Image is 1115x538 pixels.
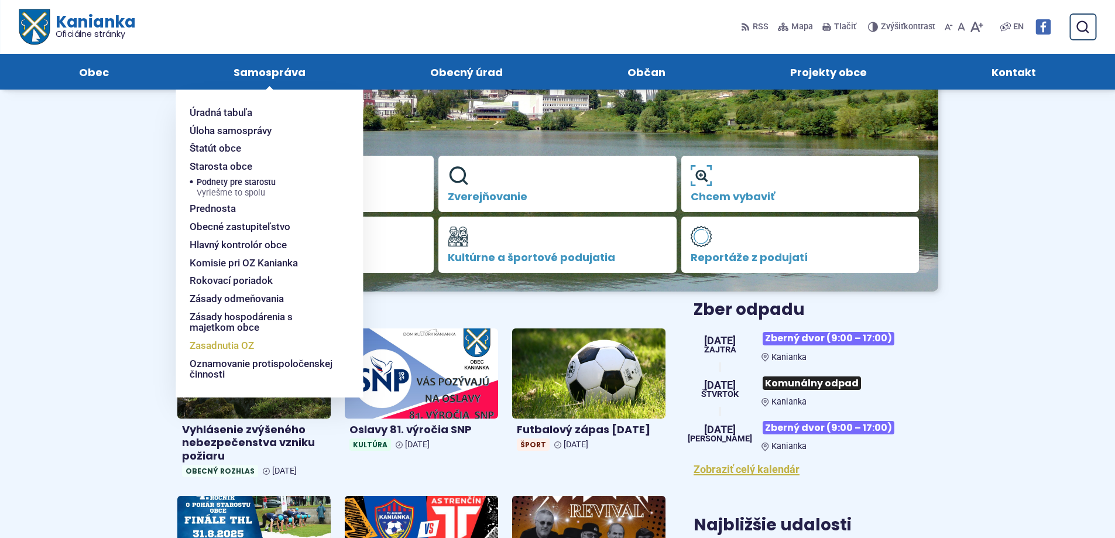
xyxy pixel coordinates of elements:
[190,122,272,140] span: Úloha samosprávy
[741,15,771,39] a: RSS
[349,438,391,451] span: Kultúra
[190,355,335,383] a: Oznamovanie protispoločenskej činnosti
[691,252,910,263] span: Reportáže z podujatí
[190,104,252,122] span: Úradná tabuľa
[704,335,736,346] span: [DATE]
[190,272,335,290] a: Rokovací poriadok
[183,54,356,90] a: Samospráva
[992,54,1036,90] span: Kontakt
[771,352,807,362] span: Kanianka
[881,22,904,32] span: Zvýšiť
[345,328,498,455] a: Oslavy 81. výročia SNP Kultúra [DATE]
[190,272,273,290] span: Rokovací poriadok
[190,139,241,157] span: Štatút obce
[627,54,665,90] span: Občan
[1011,20,1026,34] a: EN
[438,156,677,212] a: Zverejňovanie
[190,337,254,355] span: Zasadnutia OZ
[190,218,335,236] a: Obecné zastupiteľstvo
[19,9,49,45] img: Prejsť na domovskú stránku
[968,15,986,39] button: Zväčšiť veľkosť písma
[955,15,968,39] button: Nastaviť pôvodnú veľkosť písma
[763,376,861,390] span: Komunálny odpad
[55,30,135,38] span: Oficiálne stránky
[190,157,252,176] span: Starosta obce
[517,438,550,451] span: Šport
[190,236,335,254] a: Hlavný kontrolór obce
[763,332,894,345] span: Zberný dvor (9:00 – 17:00)
[190,218,290,236] span: Obecné zastupiteľstvo
[517,423,661,437] h4: Futbalový zápas [DATE]
[771,397,807,407] span: Kanianka
[1035,19,1051,35] img: Prejsť na Facebook stránku
[190,122,335,140] a: Úloha samosprávy
[190,254,335,272] a: Komisie pri OZ Kanianka
[190,139,335,157] a: Štatút obce
[681,156,920,212] a: Chcem vybaviť
[776,15,815,39] a: Mapa
[834,22,856,32] span: Tlačiť
[430,54,503,90] span: Obecný úrad
[28,54,159,90] a: Obec
[272,466,297,476] span: [DATE]
[190,104,335,122] a: Úradná tabuľa
[79,54,109,90] span: Obec
[512,328,665,455] a: Futbalový zápas [DATE] Šport [DATE]
[1013,20,1024,34] span: EN
[868,15,938,39] button: Zvýšiťkontrast
[681,217,920,273] a: Reportáže z podujatí
[197,189,276,198] span: Vyriešme to spolu
[694,301,938,319] h3: Zber odpadu
[941,54,1087,90] a: Kontakt
[197,176,276,200] span: Podnety pre starostu
[701,380,739,390] span: [DATE]
[190,254,298,272] span: Komisie pri OZ Kanianka
[438,217,677,273] a: Kultúrne a športové podujatia
[740,54,918,90] a: Projekty obce
[19,9,135,45] a: Logo Kanianka, prejsť na domovskú stránku.
[753,20,769,34] span: RSS
[881,22,935,32] span: kontrast
[349,423,493,437] h4: Oslavy 81. výročia SNP
[701,390,739,399] span: štvrtok
[234,54,306,90] span: Samospráva
[190,236,287,254] span: Hlavný kontrolór obce
[763,421,894,434] span: Zberný dvor (9:00 – 17:00)
[704,346,736,354] span: Zajtra
[791,20,813,34] span: Mapa
[694,372,938,407] a: Komunálny odpad Kanianka [DATE] štvrtok
[694,516,852,534] h3: Najbližšie udalosti
[790,54,867,90] span: Projekty obce
[405,440,430,450] span: [DATE]
[177,328,331,482] a: Vyhlásenie zvýšeného nebezpečenstva vzniku požiaru Obecný rozhlas [DATE]
[197,176,335,200] a: Podnety pre starostuVyriešme to spolu
[190,308,335,337] a: Zásady hospodárenia s majetkom obce
[190,157,335,176] a: Starosta obce
[694,463,800,475] a: Zobraziť celý kalendár
[190,337,335,355] a: Zasadnutia OZ
[691,191,910,203] span: Chcem vybaviť
[694,327,938,362] a: Zberný dvor (9:00 – 17:00) Kanianka [DATE] Zajtra
[190,200,236,218] span: Prednosta
[577,54,716,90] a: Občan
[379,54,553,90] a: Obecný úrad
[182,423,326,463] h4: Vyhlásenie zvýšeného nebezpečenstva vzniku požiaru
[564,440,588,450] span: [DATE]
[182,465,258,477] span: Obecný rozhlas
[688,424,752,435] span: [DATE]
[190,290,284,308] span: Zásady odmeňovania
[820,15,859,39] button: Tlačiť
[49,14,135,39] h1: Kanianka
[190,200,335,218] a: Prednosta
[771,441,807,451] span: Kanianka
[448,191,667,203] span: Zverejňovanie
[942,15,955,39] button: Zmenšiť veľkosť písma
[694,416,938,451] a: Zberný dvor (9:00 – 17:00) Kanianka [DATE] [PERSON_NAME]
[448,252,667,263] span: Kultúrne a športové podujatia
[190,290,335,308] a: Zásady odmeňovania
[688,435,752,443] span: [PERSON_NAME]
